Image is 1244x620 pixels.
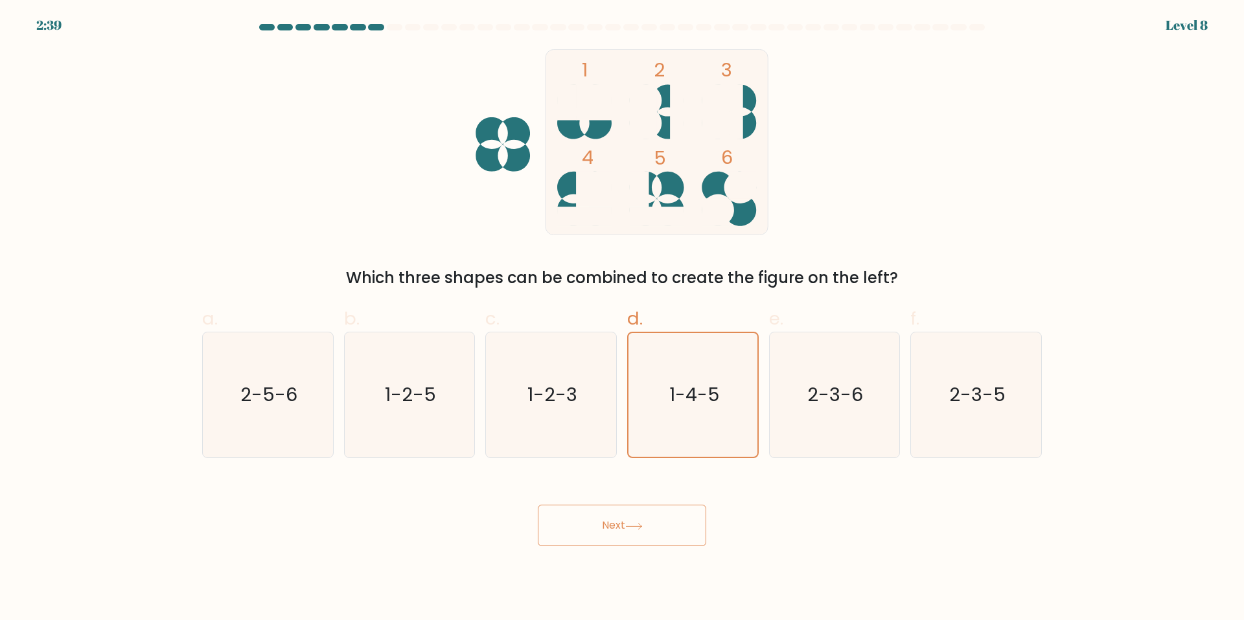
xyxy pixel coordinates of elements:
[527,382,577,408] text: 1-2-3
[36,16,62,35] div: 2:39
[808,382,864,408] text: 2-3-6
[582,56,588,83] tspan: 1
[344,306,360,331] span: b.
[654,56,665,83] tspan: 2
[240,382,297,408] text: 2-5-6
[1166,16,1208,35] div: Level 8
[485,306,500,331] span: c.
[582,144,593,170] tspan: 4
[949,382,1006,408] text: 2-3-5
[538,505,706,546] button: Next
[721,56,732,83] tspan: 3
[910,306,919,331] span: f.
[721,144,733,170] tspan: 6
[210,266,1034,290] div: Which three shapes can be combined to create the figure on the left?
[669,382,719,408] text: 1-4-5
[202,306,218,331] span: a.
[654,144,667,171] tspan: 5
[769,306,783,331] span: e.
[385,382,436,408] text: 1-2-5
[627,306,643,331] span: d.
